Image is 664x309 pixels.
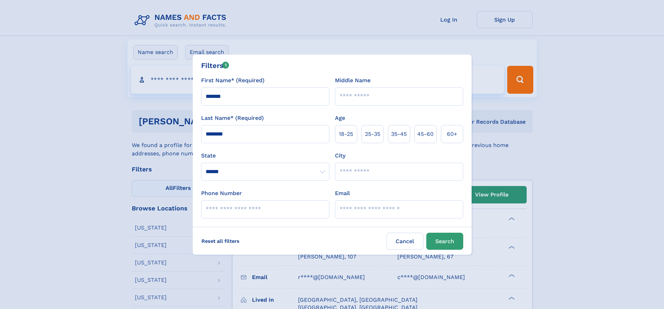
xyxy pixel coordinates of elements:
label: State [201,152,329,160]
label: Email [335,189,350,198]
div: Filters [201,60,229,71]
label: Middle Name [335,76,371,85]
label: Cancel [387,233,423,250]
label: Last Name* (Required) [201,114,264,122]
label: Age [335,114,345,122]
span: 60+ [447,130,457,138]
label: City [335,152,345,160]
span: 45‑60 [417,130,434,138]
span: 25‑35 [365,130,380,138]
label: First Name* (Required) [201,76,265,85]
span: 35‑45 [391,130,407,138]
button: Search [426,233,463,250]
span: 18‑25 [339,130,353,138]
label: Reset all filters [197,233,244,249]
label: Phone Number [201,189,242,198]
